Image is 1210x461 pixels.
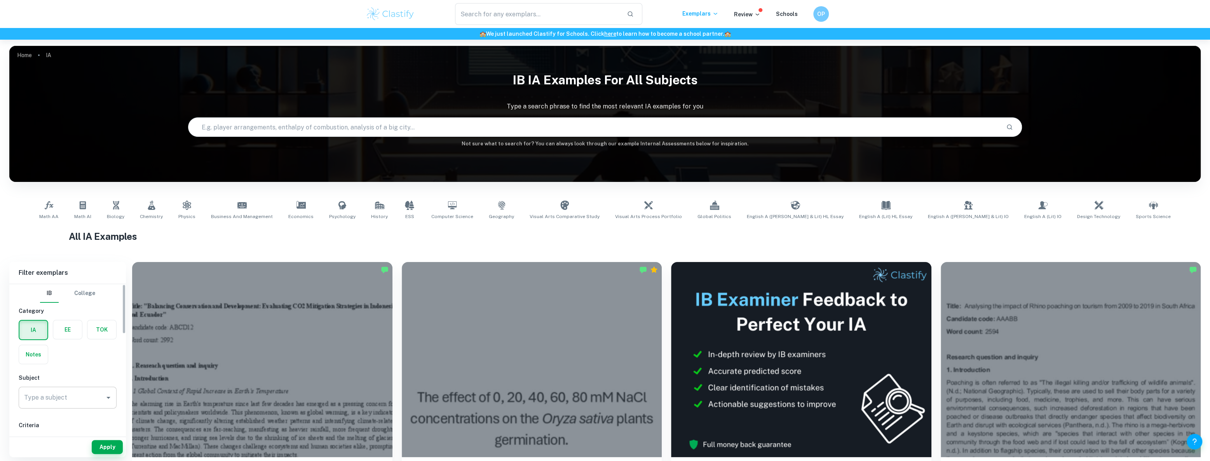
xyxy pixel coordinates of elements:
[92,440,123,454] button: Apply
[211,213,273,220] span: Business and Management
[9,102,1201,111] p: Type a search phrase to find the most relevant IA examples for you
[489,213,514,220] span: Geography
[9,140,1201,148] h6: Not sure what to search for? You can always look through our example Internal Assessments below f...
[140,213,163,220] span: Chemistry
[107,213,124,220] span: Biology
[639,266,647,274] img: Marked
[724,31,731,37] span: 🏫
[74,284,95,303] button: College
[40,284,95,303] div: Filter type choice
[1024,213,1062,220] span: English A (Lit) IO
[697,213,731,220] span: Global Politics
[1136,213,1171,220] span: Sports Science
[405,213,414,220] span: ESS
[734,10,760,19] p: Review
[813,6,829,22] button: OP
[671,262,931,457] img: Thumbnail
[19,345,48,364] button: Notes
[9,68,1201,93] h1: IB IA examples for all subjects
[479,31,486,37] span: 🏫
[329,213,356,220] span: Psychology
[682,9,718,18] p: Exemplars
[650,266,658,274] div: Premium
[366,6,415,22] img: Clastify logo
[530,213,600,220] span: Visual Arts Comparative Study
[371,213,388,220] span: History
[9,262,126,284] h6: Filter exemplars
[455,3,621,25] input: Search for any exemplars...
[19,307,117,315] h6: Category
[53,320,82,339] button: EE
[928,213,1009,220] span: English A ([PERSON_NAME] & Lit) IO
[188,116,1000,138] input: E.g. player arrangements, enthalpy of combustion, analysis of a big city...
[431,213,473,220] span: Computer Science
[1189,266,1197,274] img: Marked
[46,51,51,59] p: IA
[615,213,682,220] span: Visual Arts Process Portfolio
[178,213,195,220] span: Physics
[17,50,32,61] a: Home
[288,213,314,220] span: Economics
[39,213,59,220] span: Math AA
[69,229,1141,243] h1: All IA Examples
[103,392,114,403] button: Open
[2,30,1208,38] h6: We just launched Clastify for Schools. Click to learn how to become a school partner.
[74,213,91,220] span: Math AI
[1003,120,1016,134] button: Search
[19,374,117,382] h6: Subject
[776,11,798,17] a: Schools
[381,266,389,274] img: Marked
[1187,434,1202,449] button: Help and Feedback
[19,321,47,339] button: IA
[19,421,117,430] h6: Criteria
[859,213,912,220] span: English A (Lit) HL Essay
[747,213,844,220] span: English A ([PERSON_NAME] & Lit) HL Essay
[87,320,116,339] button: TOK
[1077,213,1120,220] span: Design Technology
[604,31,616,37] a: here
[40,284,59,303] button: IB
[817,10,826,18] h6: OP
